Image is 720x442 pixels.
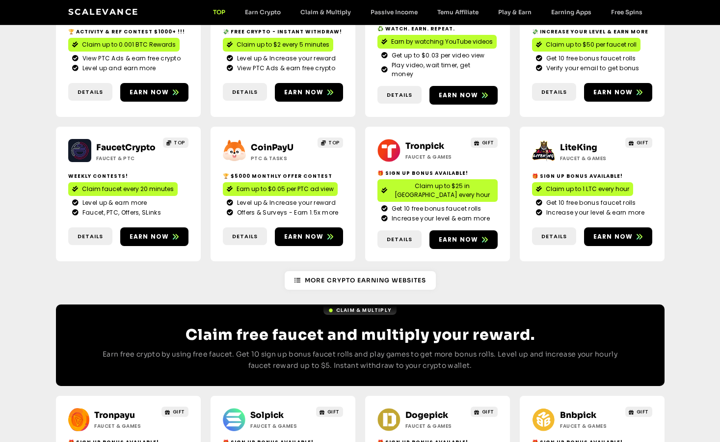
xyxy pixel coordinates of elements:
[405,141,444,151] a: Tronpick
[163,138,188,148] a: TOP
[389,204,481,213] span: Get 10 free bonus faucet rolls
[80,64,156,73] span: Level up and earn more
[130,88,169,97] span: Earn now
[305,276,426,285] span: More Crypto Earning Websites
[251,155,312,162] h2: ptc & Tasks
[235,198,336,207] span: Level up & Increase your reward
[601,8,652,16] a: Free Spins
[223,182,338,196] a: Earn up to $0.05 per PTC ad view
[284,232,324,241] span: Earn now
[391,182,494,199] span: Claim up to $25 in [GEOGRAPHIC_DATA] every hour
[291,8,361,16] a: Claim & Multiply
[560,422,621,430] h2: Faucet & Games
[68,227,112,246] a: Details
[250,410,284,420] a: Solpick
[532,227,576,246] a: Details
[235,208,339,217] span: Offers & Surveys - Earn 1.5x more
[532,172,652,180] h2: 🎁 Sign Up Bonus Available!
[471,407,498,417] a: GIFT
[275,83,343,102] a: Earn now
[318,138,343,148] a: TOP
[316,407,343,417] a: GIFT
[232,88,258,96] span: Details
[68,38,180,52] a: Claim up to 0.001 BTC Rewards
[223,38,333,52] a: Claim up to $2 every 5 minutes
[68,172,188,180] h2: Weekly contests!
[251,142,293,153] a: CoinPayU
[96,142,156,153] a: FaucetCrypto
[389,61,494,79] span: Play video, wait timer, get money
[482,408,494,415] span: GIFT
[560,155,621,162] h2: Faucet & Games
[377,25,498,32] h2: ♻️ Watch. Earn. Repeat.
[429,86,498,105] a: Earn now
[389,214,490,223] span: Increase your level & earn more
[328,139,340,146] span: TOP
[80,54,181,63] span: View PTC Ads & earn free crypto
[203,8,235,16] a: TOP
[471,138,498,148] a: GIFT
[439,235,479,244] span: Earn now
[405,410,448,420] a: Dogepick
[625,407,652,417] a: GIFT
[541,88,567,96] span: Details
[546,185,629,193] span: Claim up to 1 LTC every hour
[377,86,422,104] a: Details
[95,326,625,344] h2: Claim free faucet and multiply your reward.
[327,408,340,415] span: GIFT
[391,37,493,46] span: Earn by watching YouTube videos
[285,271,436,290] a: More Crypto Earning Websites
[82,40,176,49] span: Claim up to 0.001 BTC Rewards
[235,64,335,73] span: View PTC Ads & earn free crypto
[546,40,637,49] span: Claim up to $50 per faucet roll
[120,227,188,246] a: Earn now
[429,230,498,249] a: Earn now
[377,230,422,249] a: Details
[68,182,178,196] a: Claim faucet every 20 minutes
[377,35,497,49] a: Earn by watching YouTube videos
[161,407,188,417] a: GIFT
[94,422,156,430] h2: Faucet & Games
[78,88,103,96] span: Details
[387,235,412,244] span: Details
[275,227,343,246] a: Earn now
[232,232,258,241] span: Details
[323,305,397,315] a: Claim & Multiply
[173,408,185,415] span: GIFT
[544,54,636,63] span: Get 10 free bonus faucet rolls
[532,38,640,52] a: Claim up to $50 per faucet roll
[223,83,267,101] a: Details
[120,83,188,102] a: Earn now
[361,8,427,16] a: Passive Income
[235,8,291,16] a: Earn Crypto
[96,155,158,162] h2: Faucet & PTC
[532,28,652,35] h2: 💸 Increase your level & earn more
[250,422,312,430] h2: Faucet & Games
[532,182,633,196] a: Claim up to 1 LTC every hour
[377,169,498,177] h2: 🎁 Sign Up Bonus Available!
[541,232,567,241] span: Details
[223,227,267,246] a: Details
[235,54,336,63] span: Level up & Increase your reward
[82,185,174,193] span: Claim faucet every 20 minutes
[80,198,147,207] span: Level up & earn more
[237,40,329,49] span: Claim up to $2 every 5 minutes
[95,349,625,372] p: Earn free crypto by using free faucet. Get 10 sign up bonus faucet rolls and play games to get mo...
[544,208,644,217] span: Increase your level & earn more
[439,91,479,100] span: Earn now
[78,232,103,241] span: Details
[68,83,112,101] a: Details
[405,153,467,161] h2: Faucet & Games
[174,139,185,146] span: TOP
[94,410,135,420] a: Tronpayu
[389,51,485,60] span: Get up to $0.03 per video view
[387,91,412,99] span: Details
[584,227,652,246] a: Earn now
[488,8,541,16] a: Play & Earn
[541,8,601,16] a: Earning Apps
[237,185,334,193] span: Earn up to $0.05 per PTC ad view
[593,232,633,241] span: Earn now
[336,306,392,314] span: Claim & Multiply
[637,408,649,415] span: GIFT
[637,139,649,146] span: GIFT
